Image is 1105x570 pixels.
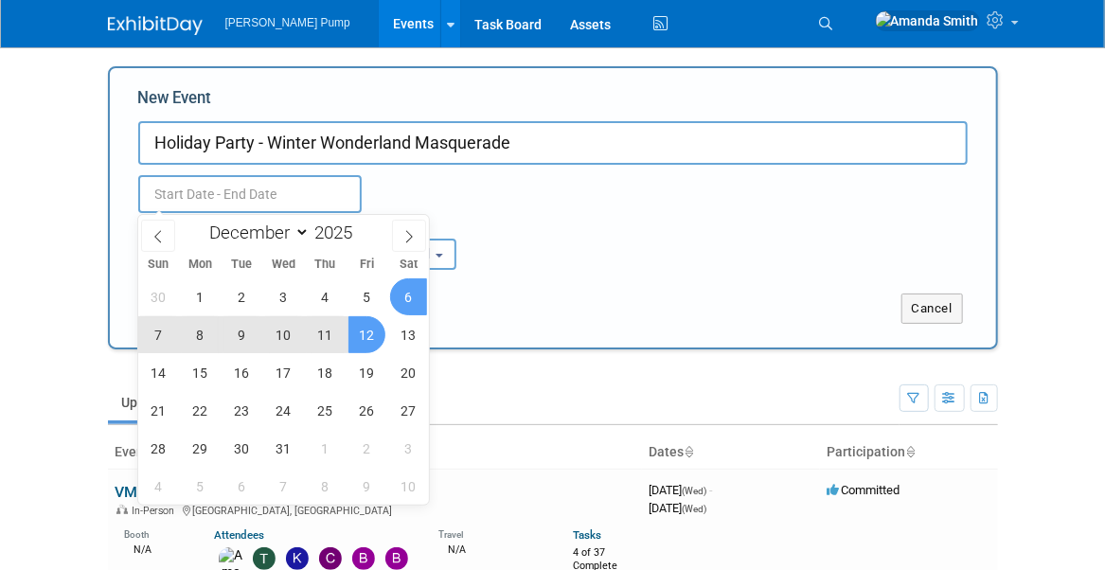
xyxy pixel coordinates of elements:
[140,316,177,353] span: December 7, 2025
[125,523,187,541] div: Booth
[223,468,260,505] span: January 6, 2026
[650,501,707,515] span: [DATE]
[390,316,427,353] span: December 13, 2025
[138,213,299,238] div: Attendance / Format:
[223,278,260,315] span: December 2, 2025
[906,444,916,459] a: Sort by Participation Type
[685,444,694,459] a: Sort by Start Date
[348,430,385,467] span: January 2, 2026
[116,483,235,501] a: VMA Facility Tour
[348,392,385,429] span: December 26, 2025
[683,504,707,514] span: (Wed)
[438,542,544,557] div: N/A
[307,430,344,467] span: January 1, 2026
[319,547,342,570] img: Christopher Thompson
[265,392,302,429] span: December 24, 2025
[223,354,260,391] span: December 16, 2025
[116,502,634,517] div: [GEOGRAPHIC_DATA], [GEOGRAPHIC_DATA]
[265,278,302,315] span: December 3, 2025
[438,523,544,541] div: Travel
[352,547,375,570] img: Bobby Zitzka
[133,505,181,517] span: In-Person
[225,16,350,29] span: [PERSON_NAME] Pump
[182,468,219,505] span: January 5, 2026
[901,294,963,324] button: Cancel
[307,354,344,391] span: December 18, 2025
[265,468,302,505] span: January 7, 2026
[138,258,180,271] span: Sun
[286,547,309,570] img: Kelly Seliga
[108,16,203,35] img: ExhibitDay
[642,436,820,469] th: Dates
[116,505,128,514] img: In-Person Event
[265,430,302,467] span: December 31, 2025
[387,258,429,271] span: Sat
[182,392,219,429] span: December 22, 2025
[108,436,642,469] th: Event
[108,384,219,420] a: Upcoming23
[222,258,263,271] span: Tue
[182,316,219,353] span: December 8, 2025
[138,175,362,213] input: Start Date - End Date
[346,258,387,271] span: Fri
[140,278,177,315] span: November 30, 2025
[310,222,366,243] input: Year
[390,430,427,467] span: January 3, 2026
[223,430,260,467] span: December 30, 2025
[182,430,219,467] span: December 29, 2025
[710,483,713,497] span: -
[390,468,427,505] span: January 10, 2026
[138,87,212,116] label: New Event
[262,258,304,271] span: Wed
[348,354,385,391] span: December 19, 2025
[348,278,385,315] span: December 5, 2025
[828,483,900,497] span: Committed
[182,278,219,315] span: December 1, 2025
[223,392,260,429] span: December 23, 2025
[253,547,276,570] img: Teri Beth Perkins
[348,316,385,353] span: December 12, 2025
[265,354,302,391] span: December 17, 2025
[140,392,177,429] span: December 21, 2025
[385,547,408,570] img: Brian Peek
[125,542,187,557] div: N/A
[140,354,177,391] span: December 14, 2025
[307,278,344,315] span: December 4, 2025
[348,468,385,505] span: January 9, 2026
[820,436,998,469] th: Participation
[180,258,222,271] span: Mon
[390,392,427,429] span: December 27, 2025
[265,316,302,353] span: December 10, 2025
[650,483,713,497] span: [DATE]
[683,486,707,496] span: (Wed)
[138,121,968,165] input: Name of Trade Show / Conference
[214,528,264,542] a: Attendees
[304,258,346,271] span: Thu
[390,354,427,391] span: December 20, 2025
[307,468,344,505] span: January 8, 2026
[140,430,177,467] span: December 28, 2025
[307,392,344,429] span: December 25, 2025
[390,278,427,315] span: December 6, 2025
[182,354,219,391] span: December 15, 2025
[328,213,489,238] div: Participation:
[573,528,601,542] a: Tasks
[875,10,980,31] img: Amanda Smith
[307,316,344,353] span: December 11, 2025
[201,221,310,244] select: Month
[140,468,177,505] span: January 4, 2026
[223,316,260,353] span: December 9, 2025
